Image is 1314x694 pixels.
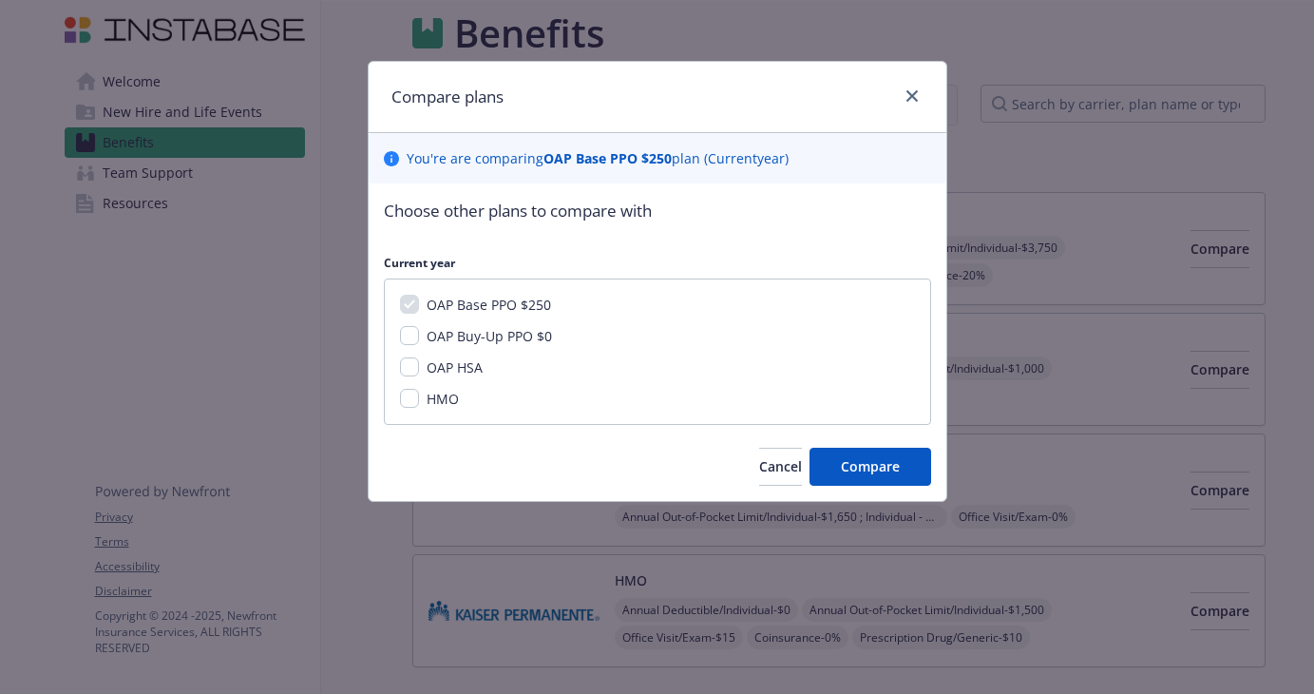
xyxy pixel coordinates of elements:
button: Cancel [759,448,802,486]
b: OAP Base PPO $250 [543,149,672,167]
span: OAP Buy-Up PPO $0 [427,327,552,345]
p: Current year [384,255,931,271]
span: OAP Base PPO $250 [427,296,551,314]
a: close [901,85,924,107]
span: Compare [841,457,900,475]
p: Choose other plans to compare with [384,199,931,223]
button: Compare [809,448,931,486]
h1: Compare plans [391,85,504,109]
span: OAP HSA [427,358,483,376]
span: Cancel [759,457,802,475]
span: HMO [427,390,459,408]
p: You ' re are comparing plan ( Current year) [407,148,789,168]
